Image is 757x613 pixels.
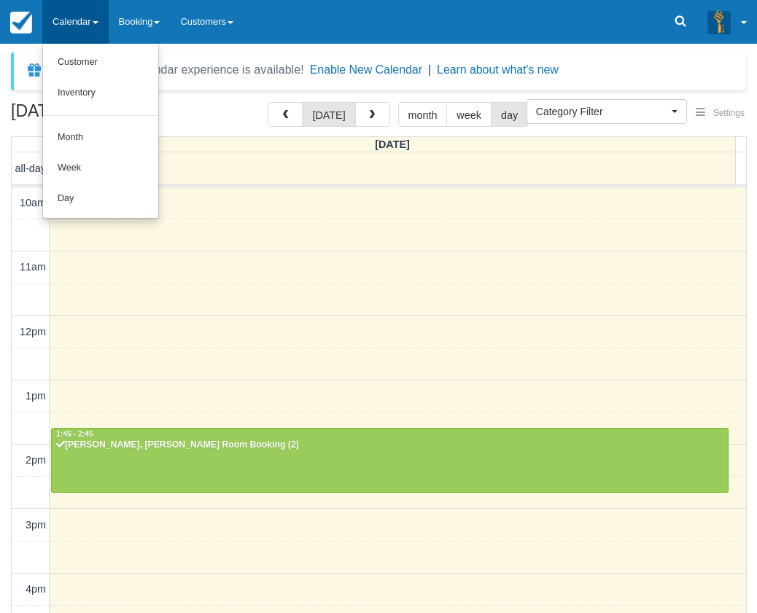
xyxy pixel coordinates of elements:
button: Enable New Calendar [310,63,422,77]
span: 2pm [26,454,46,466]
h2: [DATE] [11,102,195,129]
button: week [446,102,492,127]
button: month [398,102,448,127]
button: Settings [687,103,753,124]
span: 4pm [26,583,46,595]
span: Settings [713,108,745,118]
span: Category Filter [536,104,668,119]
button: [DATE] [302,102,355,127]
a: Week [43,153,158,184]
a: 1:45 - 2:45[PERSON_NAME], [PERSON_NAME] Room Booking (2) [51,428,729,492]
a: Day [43,184,158,214]
button: Category Filter [527,99,687,124]
a: Learn about what's new [437,63,559,76]
a: Inventory [43,78,158,109]
a: Month [43,122,158,153]
img: A3 [707,10,731,34]
img: checkfront-main-nav-mini-logo.png [10,12,32,34]
div: [PERSON_NAME], [PERSON_NAME] Room Booking (2) [55,440,724,451]
span: 11am [20,261,46,273]
span: all-day [15,163,46,174]
div: A new Booking Calendar experience is available! [49,61,304,79]
button: day [491,102,528,127]
span: 1:45 - 2:45 [56,430,93,438]
ul: Calendar [42,44,159,219]
span: 1pm [26,390,46,402]
span: 3pm [26,519,46,531]
span: 12pm [20,326,46,337]
a: Customer [43,47,158,78]
span: | [428,63,431,76]
span: [DATE] [375,138,410,150]
span: 10am [20,197,46,208]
